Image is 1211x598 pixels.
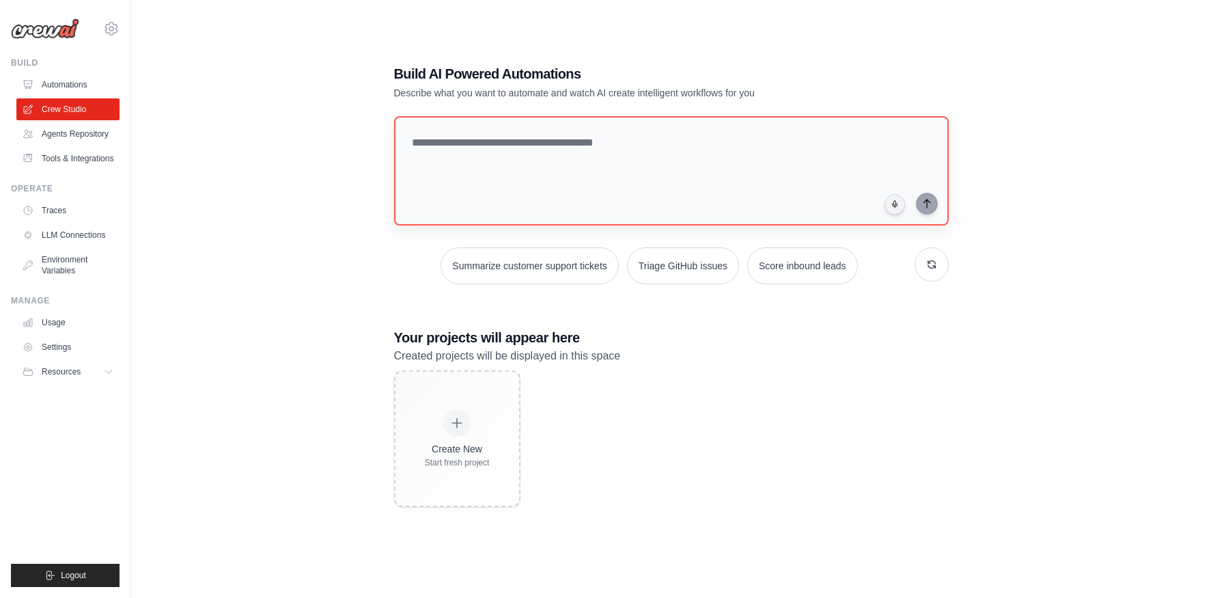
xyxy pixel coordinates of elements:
[11,18,79,39] img: Logo
[16,361,120,383] button: Resources
[425,457,490,468] div: Start fresh project
[16,249,120,282] a: Environment Variables
[747,247,858,284] button: Score inbound leads
[16,312,120,334] a: Usage
[11,183,120,194] div: Operate
[915,247,949,282] button: Get new suggestions
[16,74,120,96] a: Automations
[11,295,120,306] div: Manage
[16,98,120,120] a: Crew Studio
[16,123,120,145] a: Agents Repository
[16,224,120,246] a: LLM Connections
[11,564,120,587] button: Logout
[394,64,853,83] h1: Build AI Powered Automations
[42,366,81,377] span: Resources
[394,86,853,100] p: Describe what you want to automate and watch AI create intelligent workflows for you
[441,247,618,284] button: Summarize customer support tickets
[11,57,120,68] div: Build
[16,336,120,358] a: Settings
[627,247,739,284] button: Triage GitHub issues
[885,194,905,215] button: Click to speak your automation idea
[16,200,120,221] a: Traces
[16,148,120,169] a: Tools & Integrations
[425,442,490,456] div: Create New
[61,570,86,581] span: Logout
[394,328,949,347] h3: Your projects will appear here
[394,347,949,365] p: Created projects will be displayed in this space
